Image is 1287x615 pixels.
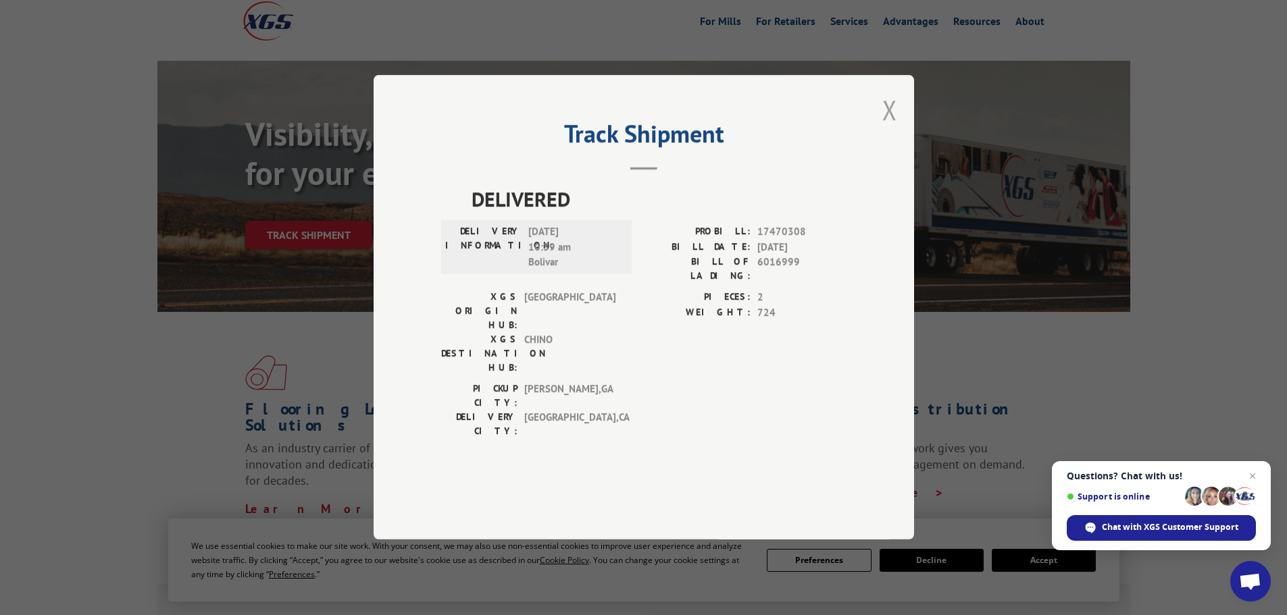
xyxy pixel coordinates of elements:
[524,290,615,333] span: [GEOGRAPHIC_DATA]
[524,333,615,375] span: CHINO
[524,382,615,410] span: [PERSON_NAME] , GA
[644,240,751,255] label: BILL DATE:
[644,290,751,306] label: PIECES:
[882,92,897,128] button: Close modal
[644,255,751,284] label: BILL OF LADING:
[644,225,751,240] label: PROBILL:
[441,124,847,150] h2: Track Shipment
[472,184,847,215] span: DELIVERED
[757,290,847,306] span: 2
[1067,515,1256,541] div: Chat with XGS Customer Support
[644,305,751,321] label: WEIGHT:
[524,410,615,439] span: [GEOGRAPHIC_DATA] , CA
[1067,491,1180,502] span: Support is online
[757,305,847,321] span: 724
[441,410,518,439] label: DELIVERY CITY:
[441,382,518,410] label: PICKUP CITY:
[441,333,518,375] label: XGS DESTINATION HUB:
[445,225,522,271] label: DELIVERY INFORMATION:
[1102,521,1238,533] span: Chat with XGS Customer Support
[1067,471,1256,481] span: Questions? Chat with us!
[441,290,518,333] label: XGS ORIGIN HUB:
[1244,468,1261,484] span: Close chat
[1230,561,1271,601] div: Open chat
[528,225,620,271] span: [DATE] 10:39 am Bolivar
[757,225,847,240] span: 17470308
[757,255,847,284] span: 6016999
[757,240,847,255] span: [DATE]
